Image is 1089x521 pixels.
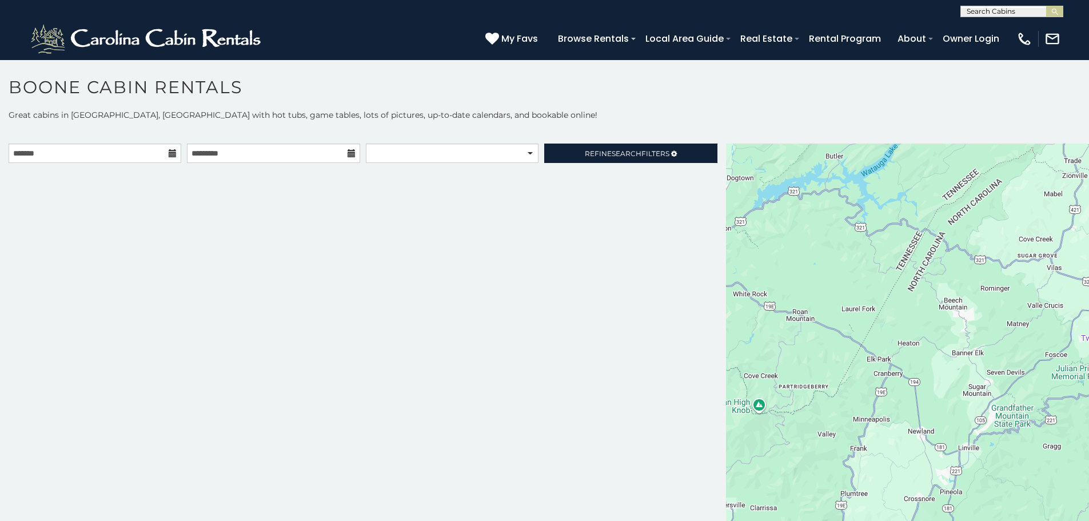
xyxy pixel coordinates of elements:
img: phone-regular-white.png [1016,31,1032,47]
a: Rental Program [803,29,887,49]
a: Browse Rentals [552,29,635,49]
a: Owner Login [937,29,1005,49]
a: Local Area Guide [640,29,729,49]
img: mail-regular-white.png [1044,31,1060,47]
img: White-1-2.png [29,22,266,56]
a: Real Estate [735,29,798,49]
a: About [892,29,932,49]
span: Search [612,149,641,158]
a: My Favs [485,31,541,46]
span: Refine Filters [585,149,669,158]
span: My Favs [501,31,538,46]
a: RefineSearchFilters [544,144,717,163]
